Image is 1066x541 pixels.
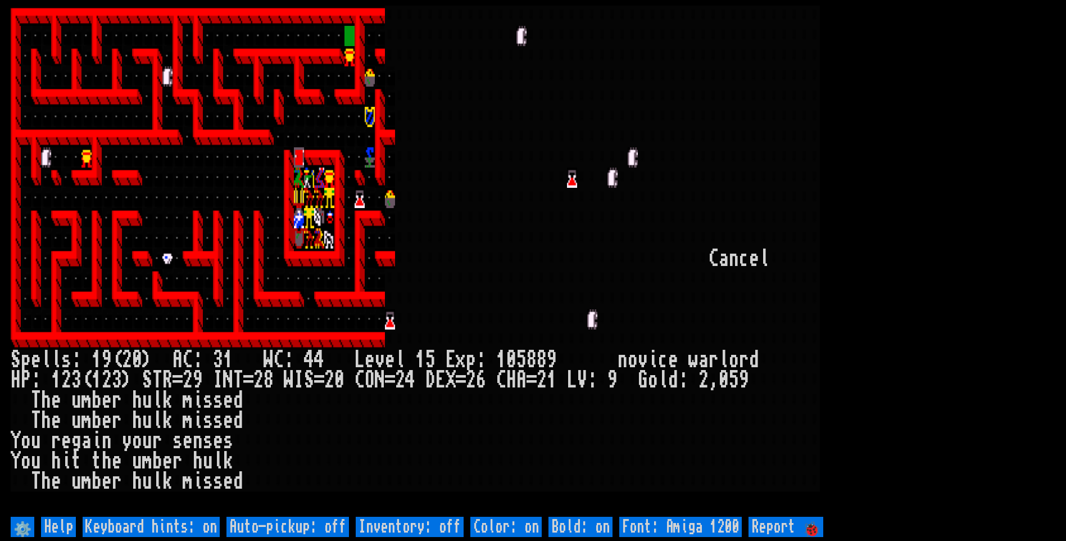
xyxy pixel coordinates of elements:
[122,370,132,390] div: )
[81,411,92,431] div: m
[11,517,34,537] input: ⚙️
[162,390,173,411] div: k
[173,431,183,451] div: s
[395,370,405,390] div: 2
[152,411,162,431] div: l
[213,451,223,471] div: l
[41,471,51,492] div: h
[51,471,61,492] div: e
[203,471,213,492] div: s
[446,370,456,390] div: X
[365,370,375,390] div: O
[213,471,223,492] div: s
[11,431,21,451] div: Y
[749,249,759,269] div: e
[548,517,613,537] input: Bold: on
[92,431,102,451] div: i
[102,390,112,411] div: e
[456,350,466,370] div: x
[31,471,41,492] div: T
[21,370,31,390] div: P
[183,411,193,431] div: m
[203,451,213,471] div: u
[132,411,142,431] div: h
[365,350,375,370] div: e
[71,350,81,370] div: :
[152,431,162,451] div: r
[61,370,71,390] div: 2
[81,431,92,451] div: a
[142,451,152,471] div: m
[587,370,597,390] div: :
[183,431,193,451] div: e
[21,350,31,370] div: p
[152,370,162,390] div: T
[152,390,162,411] div: l
[436,370,446,390] div: E
[375,370,385,390] div: N
[162,471,173,492] div: k
[183,390,193,411] div: m
[213,390,223,411] div: s
[92,411,102,431] div: b
[112,411,122,431] div: r
[31,370,41,390] div: :
[223,471,233,492] div: e
[496,350,506,370] div: 1
[11,370,21,390] div: H
[102,370,112,390] div: 2
[466,350,476,370] div: p
[102,471,112,492] div: e
[83,517,220,537] input: Keyboard hints: on
[719,370,729,390] div: 0
[264,370,274,390] div: 8
[223,451,233,471] div: k
[415,350,425,370] div: 1
[759,249,769,269] div: l
[425,370,436,390] div: D
[658,350,668,370] div: c
[193,370,203,390] div: 9
[648,350,658,370] div: i
[173,451,183,471] div: r
[698,370,709,390] div: 2
[142,471,152,492] div: u
[385,370,395,390] div: =
[739,370,749,390] div: 9
[739,350,749,370] div: r
[81,370,92,390] div: (
[193,451,203,471] div: h
[41,390,51,411] div: h
[61,431,71,451] div: e
[142,411,152,431] div: u
[567,370,577,390] div: L
[71,431,81,451] div: g
[173,350,183,370] div: A
[395,350,405,370] div: l
[112,390,122,411] div: r
[81,390,92,411] div: m
[142,390,152,411] div: u
[314,370,324,390] div: =
[112,370,122,390] div: 3
[71,451,81,471] div: t
[21,431,31,451] div: o
[102,431,112,451] div: n
[11,350,21,370] div: S
[233,411,243,431] div: d
[729,350,739,370] div: o
[193,471,203,492] div: i
[476,350,486,370] div: :
[31,350,41,370] div: e
[516,350,527,370] div: 5
[92,370,102,390] div: 1
[619,517,742,537] input: Font: Amiga 1200
[709,249,719,269] div: C
[223,370,233,390] div: N
[425,350,436,370] div: 5
[31,451,41,471] div: u
[193,350,203,370] div: :
[31,431,41,451] div: u
[61,350,71,370] div: s
[668,350,678,370] div: e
